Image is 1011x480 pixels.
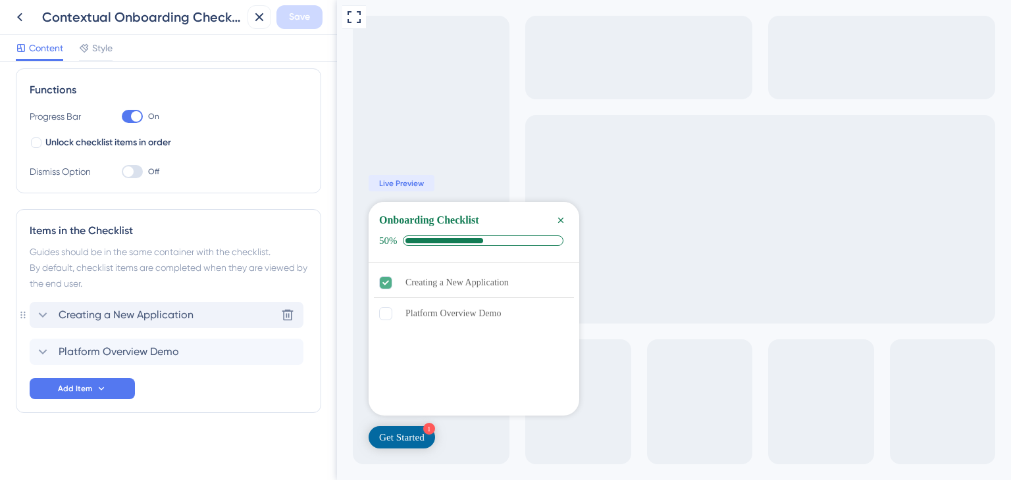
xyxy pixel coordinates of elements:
span: On [148,111,159,122]
span: Unlock checklist items in order [45,135,171,151]
div: Open Get Started checklist, remaining modules: 1 [32,426,98,448]
div: Checklist Container [32,202,242,416]
div: Onboarding Checklist [42,212,142,228]
div: Items in the Checklist [30,223,307,239]
div: Get Started [42,431,88,444]
div: Checklist progress: 50% [42,235,232,247]
div: Platform Overview Demo is incomplete. [37,299,237,328]
div: Functions [30,82,307,98]
div: Contextual Onboarding Checklist [42,8,242,26]
div: Creating a New Application [68,275,172,291]
button: Save [276,5,323,29]
span: Style [92,40,113,56]
span: Content [29,40,63,56]
div: Dismiss Option [30,164,95,180]
button: Add Item [30,378,135,399]
span: Save [289,9,310,25]
div: Guides should be in the same container with the checklist. By default, checklist items are comple... [30,244,307,291]
span: Creating a New Application [59,307,194,323]
span: Off [148,166,159,177]
div: Platform Overview Demo [68,306,164,322]
span: Add Item [58,383,92,394]
span: Live Preview [42,178,87,189]
div: Creating a New Application is complete. [37,268,237,298]
div: Close Checklist [216,212,232,228]
div: 50% [42,235,61,247]
div: Progress Bar [30,108,95,124]
div: 1 [86,423,98,435]
div: Checklist items [32,263,242,399]
span: Platform Overview Demo [59,344,179,360]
